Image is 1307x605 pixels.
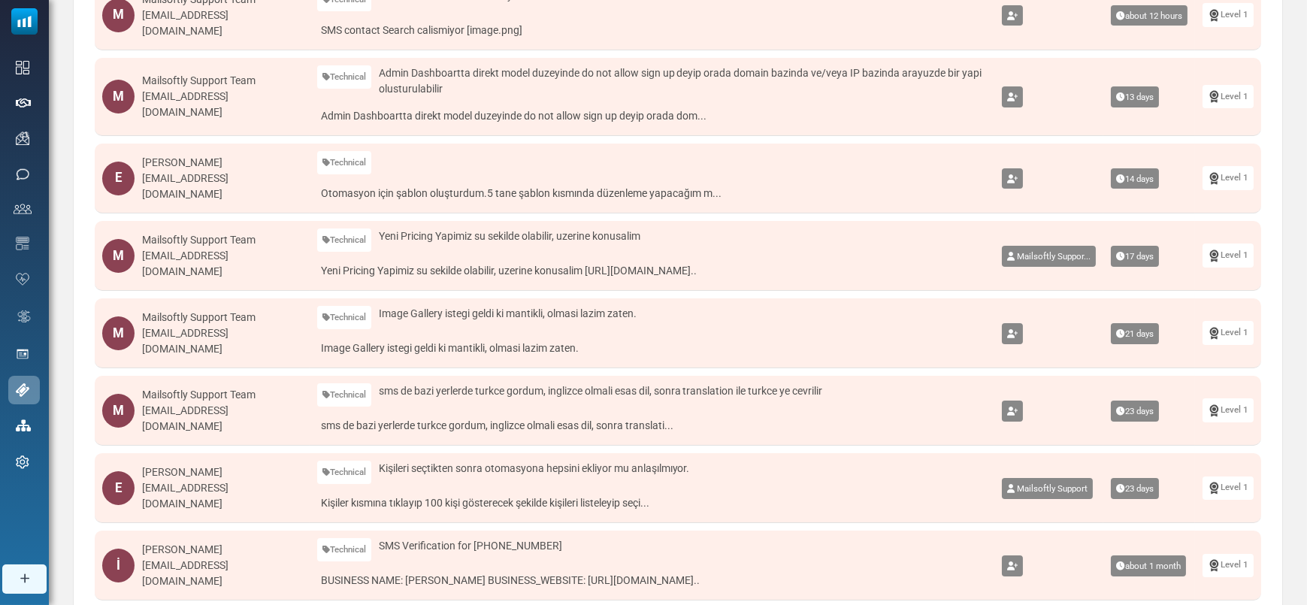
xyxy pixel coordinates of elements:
[16,168,29,181] img: sms-icon.png
[16,347,29,361] img: landing_pages.svg
[142,464,302,480] div: [PERSON_NAME]
[1017,483,1088,494] span: eray@mailsoftly.com
[379,65,988,97] span: Admin Dashboartta direkt model duzeyinde do not allow sign up deyip orada domain bazinda ve/veya ...
[317,383,371,407] a: Technical
[1203,166,1254,189] a: Level 1
[16,455,29,469] img: settings-icon.svg
[317,259,988,283] a: Yeni Pricing Yapimiz su sekilde olabilir, uzerine konusalim [URL][DOMAIN_NAME]..
[317,461,371,484] a: Technical
[1111,401,1159,422] span: 23 days
[142,387,302,403] div: Mailsoftly Support Team
[1111,478,1159,499] span: 23 days
[317,182,988,205] a: Otomasyon için şablon oluşturdum.5 tane şablon kısmında düzenleme yapacağım m...
[1111,323,1159,344] span: 21 days
[1111,5,1187,26] span: about 12 hours
[142,89,302,120] div: [EMAIL_ADDRESS][DOMAIN_NAME]
[1203,554,1254,577] a: Level 1
[379,538,562,554] span: SMS Verification for [PHONE_NUMBER]
[16,61,29,74] img: dashboard-icon.svg
[379,383,823,399] span: sms de bazi yerlerde turkce gordum, inglizce olmali esas dil, sonra translation ile turkce ye cev...
[16,132,29,145] img: campaigns-icon.png
[102,239,135,273] div: M
[1002,246,1096,267] a: Mailsoftly Suppor...
[142,542,302,558] div: [PERSON_NAME]
[1203,3,1254,26] a: Level 1
[317,19,988,42] a: SMS contact Search calismiyor [image.png]
[102,316,135,350] div: M
[1111,168,1159,189] span: 14 days
[14,204,32,214] img: contacts-icon.svg
[16,383,29,397] img: support-icon-active.svg
[1203,476,1254,500] a: Level 1
[317,65,371,89] a: Technical
[142,310,302,325] div: Mailsoftly Support Team
[142,248,302,280] div: [EMAIL_ADDRESS][DOMAIN_NAME]
[1002,478,1093,499] a: Mailsoftly Support
[16,237,29,250] img: email-templates-icon.svg
[1203,85,1254,108] a: Level 1
[102,471,135,505] div: E
[142,8,302,39] div: [EMAIL_ADDRESS][DOMAIN_NAME]
[142,558,302,589] div: [EMAIL_ADDRESS][DOMAIN_NAME]
[317,151,371,174] a: Technical
[1203,398,1254,422] a: Level 1
[317,538,371,561] a: Technical
[317,104,988,128] a: Admin Dashboartta direkt model duzeyinde do not allow sign up deyip orada dom...
[142,480,302,512] div: [EMAIL_ADDRESS][DOMAIN_NAME]
[317,306,371,329] a: Technical
[142,73,302,89] div: Mailsoftly Support Team
[102,549,135,582] div: İ
[317,228,371,252] a: Technical
[317,492,988,515] a: Kişiler kısmına tıklayıp 100 kişi gösterecek şekilde kişileri listeleyip seçi...
[142,155,302,171] div: [PERSON_NAME]
[1017,251,1091,262] span: betul@mailsoftly.com
[16,273,29,285] img: domain-health-icon.svg
[142,232,302,248] div: Mailsoftly Support Team
[142,403,302,434] div: [EMAIL_ADDRESS][DOMAIN_NAME]
[16,308,32,325] img: workflow.svg
[142,325,302,357] div: [EMAIL_ADDRESS][DOMAIN_NAME]
[1203,321,1254,344] a: Level 1
[102,394,135,428] div: M
[102,80,135,113] div: M
[379,461,690,476] span: Kişileri seçtikten sonra otomasyona hepsini ekliyor mu anlaşılmıyor.
[317,414,988,437] a: sms de bazi yerlerde turkce gordum, inglizce olmali esas dil, sonra translati...
[379,228,640,244] span: Yeni Pricing Yapimiz su sekilde olabilir, uzerine konusalim
[102,162,135,195] div: E
[1111,555,1186,576] span: about 1 month
[317,569,988,592] a: BUSINESS NAME: [PERSON_NAME] BUSINESS_WEBSITE: [URL][DOMAIN_NAME]..
[11,8,38,35] img: mailsoftly_icon_blue_white.svg
[1203,244,1254,267] a: Level 1
[379,306,637,322] span: Image Gallery istegi geldi ki mantikli, olmasi lazim zaten.
[142,171,302,202] div: [EMAIL_ADDRESS][DOMAIN_NAME]
[317,337,988,360] a: Image Gallery istegi geldi ki mantikli, olmasi lazim zaten.
[1111,246,1159,267] span: 17 days
[1111,86,1159,107] span: 13 days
